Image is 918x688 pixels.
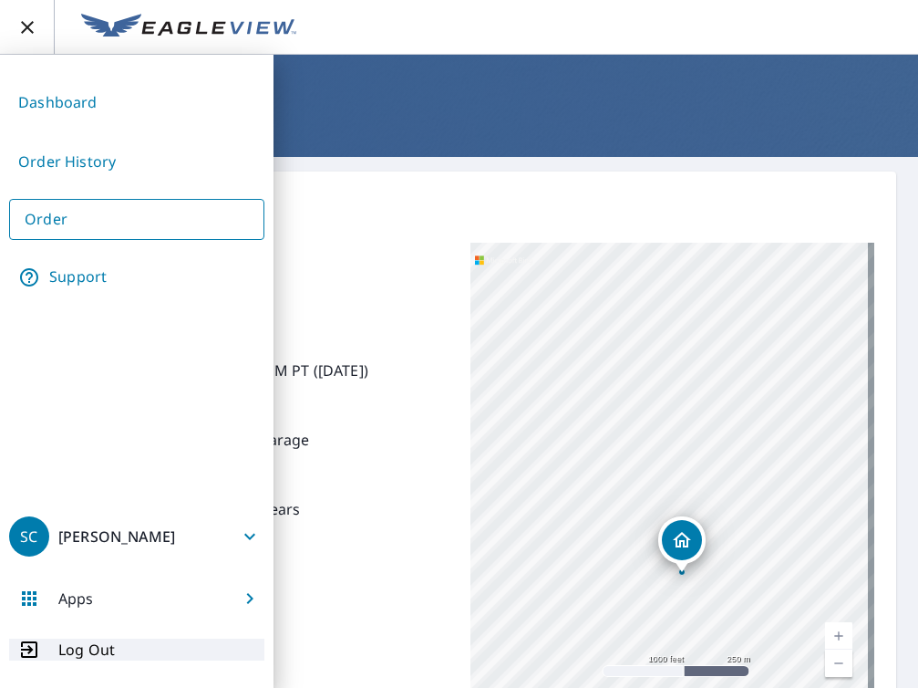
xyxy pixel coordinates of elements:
a: Order [9,199,264,240]
button: Apps [9,577,264,620]
a: Current Level 15, Zoom Out [825,650,852,677]
a: Support [9,255,264,300]
p: Order details [44,193,874,221]
a: Order History [9,140,264,184]
img: EV Logo [81,14,296,41]
a: Current Level 15, Zoom In [825,622,852,650]
p: Log Out [58,639,115,661]
h1: Order Submitted [22,106,896,143]
p: Apps [58,588,94,610]
div: SC [9,516,49,557]
button: SC[PERSON_NAME] [9,515,264,558]
a: Dashboard [9,80,264,125]
p: [PERSON_NAME] [58,526,175,547]
button: Log Out [9,639,264,661]
div: Dropped pin, building 1, Residential property, 64 Hillcrest Dr Crofton, NE 68730 [658,516,706,573]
